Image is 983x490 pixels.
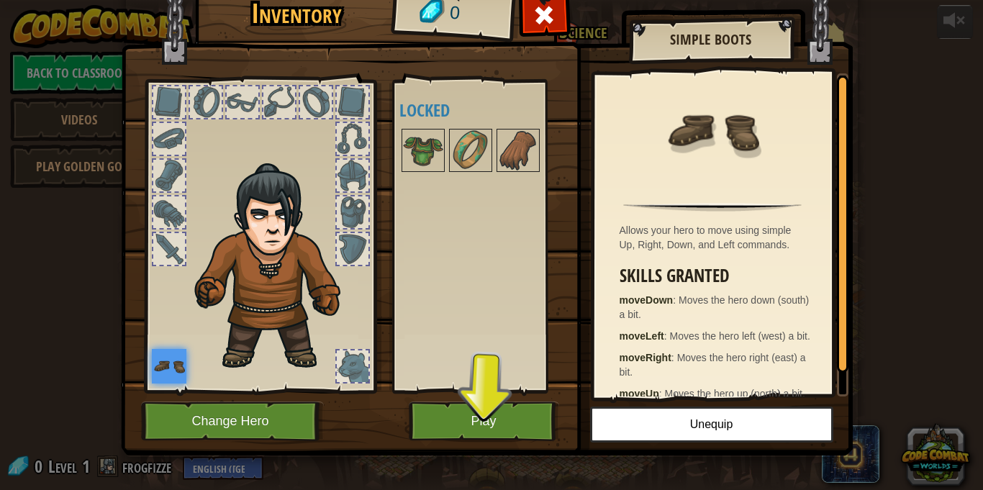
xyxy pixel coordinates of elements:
[620,352,671,363] strong: moveRight
[409,401,559,441] button: Play
[152,349,186,384] img: portrait.png
[590,407,833,443] button: Unequip
[623,203,801,212] img: hr.png
[450,130,491,171] img: portrait.png
[620,388,659,399] strong: moveUp
[620,266,813,286] h3: Skills Granted
[673,294,679,306] span: :
[620,294,674,306] strong: moveDown
[620,223,813,252] div: Allows your hero to move using simple Up, Right, Down, and Left commands.
[620,352,806,378] span: Moves the hero right (east) a bit.
[188,163,364,372] img: hair_2.png
[666,84,759,178] img: portrait.png
[671,352,677,363] span: :
[399,101,569,119] h4: Locked
[665,388,805,399] span: Moves the hero up (north) a bit.
[659,388,665,399] span: :
[620,330,664,342] strong: moveLeft
[403,130,443,171] img: portrait.png
[670,330,810,342] span: Moves the hero left (west) a bit.
[498,130,538,171] img: portrait.png
[643,32,779,47] h2: Simple Boots
[141,401,324,441] button: Change Hero
[664,330,670,342] span: :
[620,294,810,320] span: Moves the hero down (south) a bit.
